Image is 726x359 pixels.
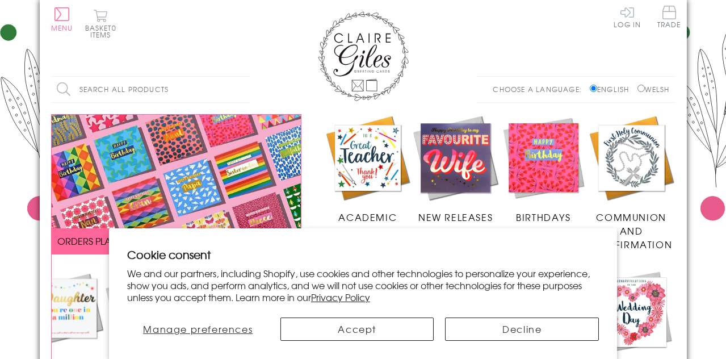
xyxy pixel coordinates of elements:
[238,77,250,102] input: Search
[445,318,599,341] button: Decline
[614,6,641,28] a: Log In
[657,6,681,28] span: Trade
[90,23,116,40] span: 0 items
[637,85,645,92] input: Welsh
[590,210,672,251] span: Communion and Confirmation
[51,7,73,31] button: Menu
[280,318,434,341] button: Accept
[324,114,412,224] a: Academic
[127,268,599,303] p: We and our partners, including Shopify, use cookies and other technologies to personalize your ex...
[51,77,250,102] input: Search all products
[587,114,675,252] a: Communion and Confirmation
[127,318,269,341] button: Manage preferences
[338,210,397,224] span: Academic
[493,84,587,94] p: Choose a language:
[500,114,587,224] a: Birthdays
[516,210,570,224] span: Birthdays
[318,11,409,101] img: Claire Giles Greetings Cards
[412,114,500,224] a: New Releases
[590,85,597,92] input: English
[418,210,493,224] span: New Releases
[143,322,253,336] span: Manage preferences
[51,23,73,33] span: Menu
[657,6,681,30] a: Trade
[127,247,599,262] h2: Cookie consent
[57,234,295,248] span: ORDERS PLACED BY 12 NOON GET SENT THE SAME DAY
[590,84,635,94] label: English
[85,9,116,38] button: Basket0 items
[637,84,670,94] label: Welsh
[311,290,370,304] a: Privacy Policy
